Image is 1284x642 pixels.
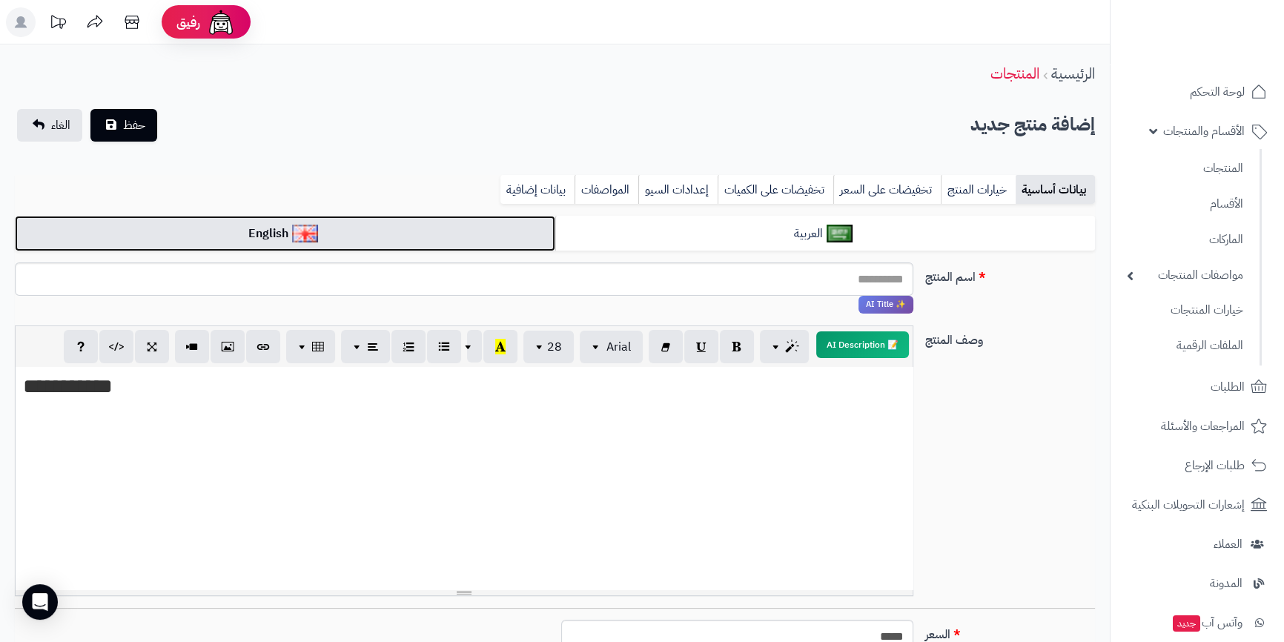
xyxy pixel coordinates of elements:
[1119,369,1275,405] a: الطلبات
[718,175,833,205] a: تخفيضات على الكميات
[292,225,318,242] img: English
[90,109,157,142] button: حفظ
[1119,153,1251,185] a: المنتجات
[1119,408,1275,444] a: المراجعات والأسئلة
[1119,526,1275,562] a: العملاء
[858,296,913,314] span: انقر لاستخدام رفيقك الذكي
[22,584,58,620] div: Open Intercom Messenger
[1190,82,1245,102] span: لوحة التحكم
[17,109,82,142] a: الغاء
[1161,416,1245,437] span: المراجعات والأسئلة
[1119,330,1251,362] a: الملفات الرقمية
[555,216,1096,252] a: العربية
[1173,615,1200,632] span: جديد
[833,175,941,205] a: تخفيضات على السعر
[1119,448,1275,483] a: طلبات الإرجاع
[580,331,643,363] button: Arial
[827,225,853,242] img: العربية
[919,262,1102,286] label: اسم المنتج
[1214,534,1242,555] span: العملاء
[606,338,631,356] span: Arial
[39,7,76,41] a: تحديثات المنصة
[941,175,1016,205] a: خيارات المنتج
[1210,573,1242,594] span: المدونة
[638,175,718,205] a: إعدادات السيو
[1171,612,1242,633] span: وآتس آب
[523,331,574,363] button: 28
[1119,605,1275,641] a: وآتس آبجديد
[1211,377,1245,397] span: الطلبات
[206,7,236,37] img: ai-face.png
[990,62,1039,85] a: المنتجات
[1132,494,1245,515] span: إشعارات التحويلات البنكية
[970,110,1095,140] h2: إضافة منتج جديد
[123,116,145,134] span: حفظ
[816,331,909,358] button: 📝 AI Description
[1185,455,1245,476] span: طلبات الإرجاع
[547,338,562,356] span: 28
[919,325,1102,349] label: وصف المنتج
[1163,121,1245,142] span: الأقسام والمنتجات
[1119,74,1275,110] a: لوحة التحكم
[1119,224,1251,256] a: الماركات
[51,116,70,134] span: الغاء
[1119,566,1275,601] a: المدونة
[1119,294,1251,326] a: خيارات المنتجات
[1119,188,1251,220] a: الأقسام
[1119,259,1251,291] a: مواصفات المنتجات
[15,216,555,252] a: English
[500,175,575,205] a: بيانات إضافية
[1051,62,1095,85] a: الرئيسية
[1119,487,1275,523] a: إشعارات التحويلات البنكية
[176,13,200,31] span: رفيق
[1016,175,1095,205] a: بيانات أساسية
[575,175,638,205] a: المواصفات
